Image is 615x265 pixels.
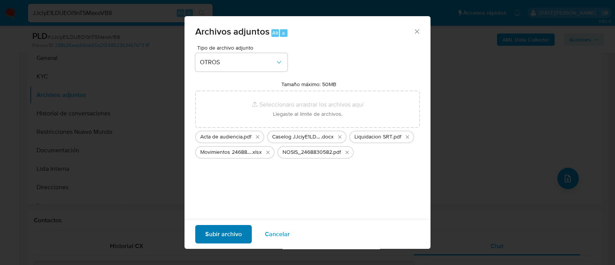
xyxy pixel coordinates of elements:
span: Caselog JJciyE1LDUEOi9nT5MexoVB8 [272,133,321,141]
button: Eliminar Liquidacion SRT.pdf [403,132,412,142]
span: Subir archivo [205,226,242,243]
button: Eliminar Acta de audiencia.pdf [253,132,262,142]
span: a [282,29,285,37]
ul: Archivos seleccionados [195,128,420,158]
span: .pdf [243,133,251,141]
button: Eliminar NOSIS_2468830582.pdf [342,148,352,157]
span: Archivos adjuntos [195,25,269,38]
span: Tipo de archivo adjunto [197,45,289,50]
button: Eliminar Movimientos 2468830582.xlsx [263,148,273,157]
span: .pdf [332,148,341,156]
button: Eliminar Caselog JJciyE1LDUEOi9nT5MexoVB8.docx [335,132,344,142]
span: Alt [272,29,278,37]
span: .docx [321,133,334,141]
span: NOSIS_2468830582 [283,148,332,156]
button: Subir archivo [195,225,252,243]
button: OTROS [195,53,288,72]
span: Cancelar [265,226,290,243]
span: Liquidacion SRT [354,133,392,141]
span: Movimientos 2468830582 [200,148,251,156]
button: Cancelar [255,225,300,243]
button: Cerrar [413,28,420,35]
label: Tamaño máximo: 50MB [281,81,336,88]
span: .pdf [392,133,401,141]
span: Acta de audiencia [200,133,243,141]
span: OTROS [200,58,275,66]
span: .xlsx [251,148,262,156]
